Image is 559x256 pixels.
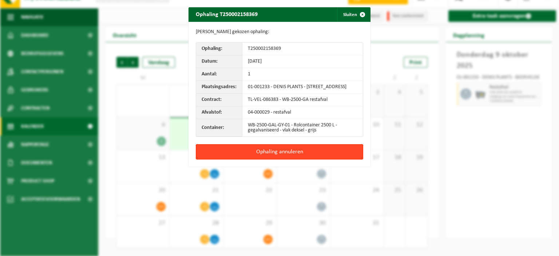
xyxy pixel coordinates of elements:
th: Ophaling: [196,43,242,55]
td: 1 [242,68,363,81]
td: T250002158369 [242,43,363,55]
th: Aantal: [196,68,242,81]
td: WB-2500-GAL-GY-01 - Rolcontainer 2500 L - gegalvaniseerd - vlak deksel - grijs [242,119,363,137]
button: Ophaling annuleren [196,144,363,159]
th: Plaatsingsadres: [196,81,242,94]
button: Sluiten [337,7,370,22]
td: 01-001233 - DENIS PLANTS - [STREET_ADDRESS] [242,81,363,94]
th: Afvalstof: [196,106,242,119]
td: TL-VEL-086383 - WB-2500-GA restafval [242,94,363,106]
th: Container: [196,119,242,137]
td: [DATE] [242,55,363,68]
p: [PERSON_NAME] gekozen ophaling: [196,29,363,35]
th: Contract: [196,94,242,106]
td: 04-000029 - restafval [242,106,363,119]
th: Datum: [196,55,242,68]
h2: Ophaling T250002158369 [189,7,265,21]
